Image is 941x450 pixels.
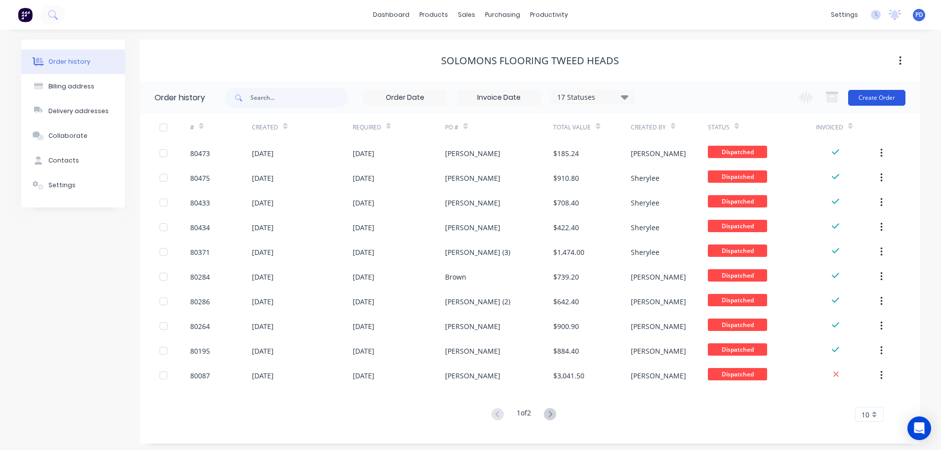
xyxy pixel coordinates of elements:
[252,321,274,331] div: [DATE]
[18,7,33,22] img: Factory
[21,173,125,198] button: Settings
[48,131,87,140] div: Collaborate
[708,368,767,380] span: Dispatched
[353,272,374,282] div: [DATE]
[252,272,274,282] div: [DATE]
[915,10,923,19] span: PD
[631,346,686,356] div: [PERSON_NAME]
[190,148,210,159] div: 80473
[553,272,579,282] div: $739.20
[445,123,458,132] div: PO #
[250,88,348,108] input: Search...
[252,222,274,233] div: [DATE]
[445,148,500,159] div: [PERSON_NAME]
[414,7,453,22] div: products
[453,7,480,22] div: sales
[708,269,767,282] span: Dispatched
[631,370,686,381] div: [PERSON_NAME]
[48,82,94,91] div: Billing address
[353,346,374,356] div: [DATE]
[708,123,730,132] div: Status
[190,370,210,381] div: 80087
[252,148,274,159] div: [DATE]
[190,296,210,307] div: 80286
[445,114,553,141] div: PO #
[252,247,274,257] div: [DATE]
[553,247,584,257] div: $1,474.00
[441,55,619,67] div: Solomons Flooring Tweed Heads
[252,346,274,356] div: [DATE]
[21,99,125,123] button: Delivery addresses
[252,296,274,307] div: [DATE]
[252,370,274,381] div: [DATE]
[708,245,767,257] span: Dispatched
[708,195,767,207] span: Dispatched
[353,321,374,331] div: [DATE]
[190,321,210,331] div: 80264
[21,49,125,74] button: Order history
[631,272,686,282] div: [PERSON_NAME]
[551,92,634,103] div: 17 Statuses
[907,416,931,440] div: Open Intercom Messenger
[631,321,686,331] div: [PERSON_NAME]
[155,92,205,104] div: Order history
[631,114,708,141] div: Created By
[252,198,274,208] div: [DATE]
[48,57,90,66] div: Order history
[252,173,274,183] div: [DATE]
[190,346,210,356] div: 80195
[21,148,125,173] button: Contacts
[368,7,414,22] a: dashboard
[480,7,525,22] div: purchasing
[21,74,125,99] button: Billing address
[631,222,659,233] div: Sherylee
[553,346,579,356] div: $884.40
[816,114,878,141] div: Invoiced
[21,123,125,148] button: Collaborate
[631,198,659,208] div: Sherylee
[708,114,816,141] div: Status
[553,370,584,381] div: $3,041.50
[48,156,79,165] div: Contacts
[553,123,591,132] div: Total Value
[848,90,905,106] button: Create Order
[553,321,579,331] div: $900.90
[631,296,686,307] div: [PERSON_NAME]
[353,247,374,257] div: [DATE]
[445,173,500,183] div: [PERSON_NAME]
[190,123,194,132] div: #
[631,123,666,132] div: Created By
[708,294,767,306] span: Dispatched
[445,346,500,356] div: [PERSON_NAME]
[708,170,767,183] span: Dispatched
[553,173,579,183] div: $910.80
[190,173,210,183] div: 80475
[353,222,374,233] div: [DATE]
[190,222,210,233] div: 80434
[353,296,374,307] div: [DATE]
[353,123,381,132] div: Required
[631,148,686,159] div: [PERSON_NAME]
[708,343,767,356] span: Dispatched
[190,198,210,208] div: 80433
[364,90,447,105] input: Order Date
[553,148,579,159] div: $185.24
[445,321,500,331] div: [PERSON_NAME]
[353,370,374,381] div: [DATE]
[525,7,573,22] div: productivity
[861,409,869,420] span: 10
[826,7,863,22] div: settings
[445,370,500,381] div: [PERSON_NAME]
[553,296,579,307] div: $642.40
[553,222,579,233] div: $422.40
[252,114,352,141] div: Created
[48,181,76,190] div: Settings
[553,198,579,208] div: $708.40
[353,148,374,159] div: [DATE]
[445,296,510,307] div: [PERSON_NAME] (2)
[708,220,767,232] span: Dispatched
[445,222,500,233] div: [PERSON_NAME]
[517,408,531,422] div: 1 of 2
[252,123,278,132] div: Created
[190,272,210,282] div: 80284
